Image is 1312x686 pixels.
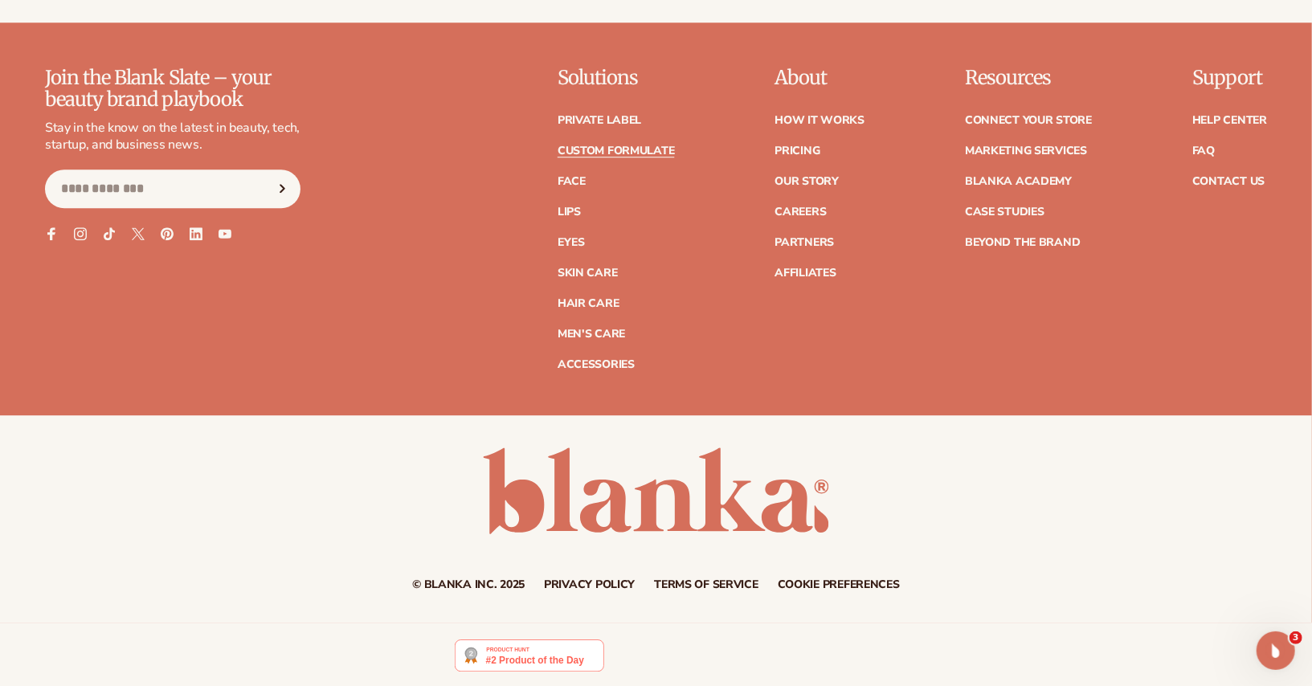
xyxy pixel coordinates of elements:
[775,67,864,88] p: About
[544,579,635,590] a: Privacy policy
[654,579,758,590] a: Terms of service
[1192,115,1267,126] a: Help Center
[616,639,857,680] iframe: Customer reviews powered by Trustpilot
[558,359,635,370] a: Accessories
[45,67,300,110] p: Join the Blank Slate – your beauty brand playbook
[558,267,617,279] a: Skin Care
[965,115,1092,126] a: Connect your store
[775,145,819,157] a: Pricing
[778,579,900,590] a: Cookie preferences
[1192,145,1215,157] a: FAQ
[1192,67,1267,88] p: Support
[775,115,864,126] a: How It Works
[965,67,1092,88] p: Resources
[1290,631,1302,644] span: 3
[965,176,1072,187] a: Blanka Academy
[558,176,586,187] a: Face
[1257,631,1295,670] iframe: Intercom live chat
[558,329,625,340] a: Men's Care
[775,176,838,187] a: Our Story
[965,237,1081,248] a: Beyond the brand
[558,145,675,157] a: Custom formulate
[455,639,603,672] img: Blanka - Start a beauty or cosmetic line in under 5 minutes | Product Hunt
[412,577,525,592] small: © Blanka Inc. 2025
[1192,176,1265,187] a: Contact Us
[775,206,826,218] a: Careers
[45,120,300,153] p: Stay in the know on the latest in beauty, tech, startup, and business news.
[558,115,641,126] a: Private label
[558,67,675,88] p: Solutions
[965,206,1044,218] a: Case Studies
[264,169,300,208] button: Subscribe
[558,237,585,248] a: Eyes
[965,145,1087,157] a: Marketing services
[558,206,581,218] a: Lips
[775,267,836,279] a: Affiliates
[775,237,834,248] a: Partners
[558,298,619,309] a: Hair Care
